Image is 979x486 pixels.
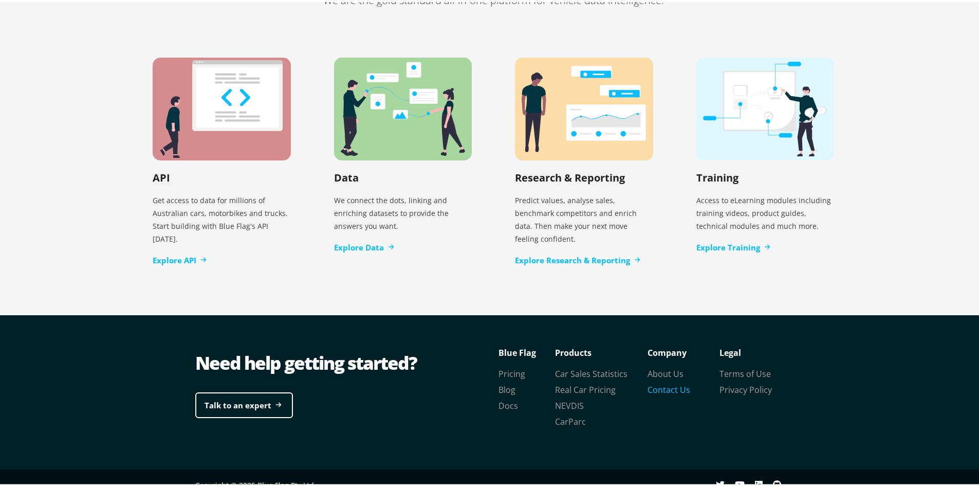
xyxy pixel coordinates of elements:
[648,382,690,393] a: Contact Us
[696,188,835,235] p: Access to eLearning modules including training videos, product guides, technical modules and much...
[719,382,772,393] a: Privacy Policy
[696,240,770,251] a: Explore Training
[153,188,291,247] p: Get access to data for millions of Australian cars, motorbikes and trucks. Start building with Bl...
[515,253,640,264] a: Explore Research & Reporting
[334,240,394,251] a: Explore Data
[195,390,293,417] a: Talk to an expert
[555,382,616,393] a: Real Car Pricing
[153,169,170,183] h2: API
[555,414,586,425] a: CarParc
[648,343,719,358] p: Company
[719,343,791,358] p: Legal
[334,169,359,183] h2: Data
[555,398,584,409] a: NEVDIS
[195,348,493,374] div: Need help getting started?
[719,366,771,377] a: Terms of Use
[498,398,518,409] a: Docs
[334,188,472,235] p: We connect the dots, linking and enriching datasets to provide the answers you want.
[696,169,738,183] h2: Training
[515,169,625,183] h2: Research & Reporting
[555,343,648,358] p: Products
[515,188,653,247] p: Predict values, analyse sales, benchmark competitors and enrich data. Then make your next move fe...
[498,382,515,393] a: Blog
[648,366,684,377] a: About Us
[555,366,627,377] a: Car Sales Statistics
[498,366,525,377] a: Pricing
[153,253,207,264] a: Explore API
[498,343,555,358] p: Blue Flag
